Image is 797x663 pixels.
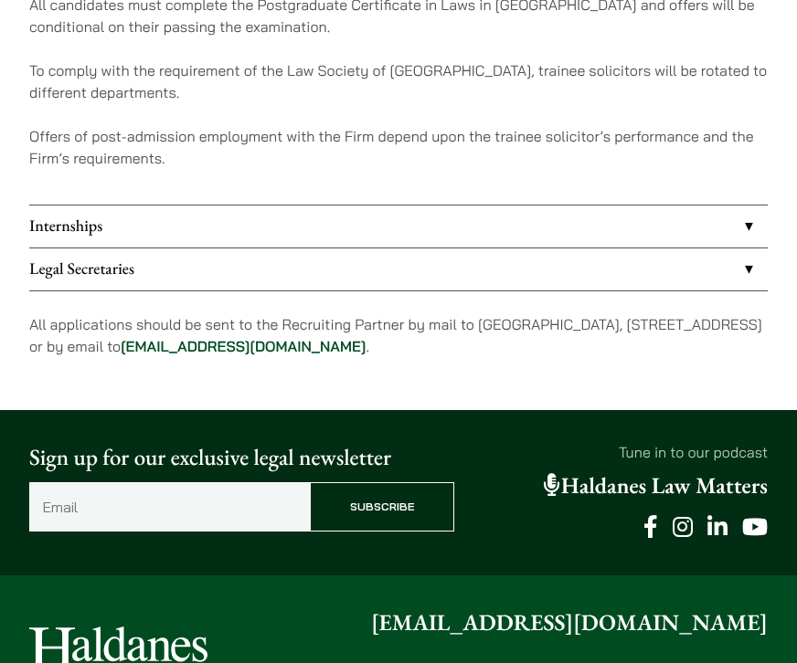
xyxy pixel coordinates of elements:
[29,248,768,290] a: Legal Secretaries
[29,125,768,169] p: Offers of post-admission employment with the Firm depend upon the trainee solicitor’s performance...
[544,471,768,500] a: Haldanes Law Matters
[481,441,768,463] p: Tune in to our podcast
[29,313,768,357] p: All applications should be sent to the Recruiting Partner by mail to [GEOGRAPHIC_DATA], [STREET_A...
[371,608,768,637] a: [EMAIL_ADDRESS][DOMAIN_NAME]
[29,441,454,475] p: Sign up for our exclusive legal newsletter
[310,482,454,531] input: Subscribe
[29,59,768,103] p: To comply with the requirement of the Law Society of [GEOGRAPHIC_DATA], trainee solicitors will b...
[29,482,310,531] input: Email
[121,337,366,355] a: [EMAIL_ADDRESS][DOMAIN_NAME]
[29,205,768,247] a: Internships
